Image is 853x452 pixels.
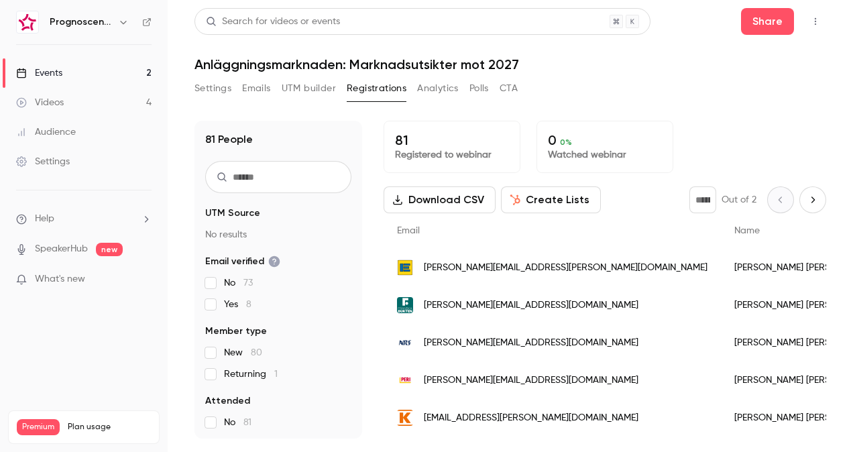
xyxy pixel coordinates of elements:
p: 0 [548,132,662,148]
span: 1 [274,370,278,379]
h6: Prognoscentret | Powered by Hubexo [50,15,113,29]
span: [PERSON_NAME][EMAIL_ADDRESS][DOMAIN_NAME] [424,298,638,313]
p: Watched webinar [548,148,662,162]
img: kesko.se [397,410,413,426]
button: CTA [500,78,518,99]
span: Yes [224,298,251,311]
button: Registrations [347,78,406,99]
button: Next page [799,186,826,213]
button: Polls [469,78,489,99]
span: New [224,346,262,359]
a: SpeakerHub [35,242,88,256]
img: Prognoscentret | Powered by Hubexo [17,11,38,33]
span: Help [35,212,54,226]
img: franskabukten.se [397,297,413,313]
h1: 81 People [205,131,253,148]
span: Name [734,226,760,235]
span: What's new [35,272,85,286]
p: Out of 2 [722,193,756,207]
button: Emails [242,78,270,99]
span: Attended [205,394,250,408]
span: Member type [205,325,267,338]
span: 73 [243,278,253,288]
iframe: Noticeable Trigger [135,274,152,286]
div: Videos [16,96,64,109]
span: [PERSON_NAME][EMAIL_ADDRESS][DOMAIN_NAME] [424,336,638,350]
span: No [224,276,253,290]
p: 81 [395,132,509,148]
li: help-dropdown-opener [16,212,152,226]
button: Analytics [417,78,459,99]
span: new [96,243,123,256]
span: [PERSON_NAME][EMAIL_ADDRESS][DOMAIN_NAME] [424,374,638,388]
button: Download CSV [384,186,496,213]
span: Premium [17,419,60,435]
span: Plan usage [68,422,151,433]
div: Settings [16,155,70,168]
img: peri.se [397,372,413,388]
button: Share [741,8,794,35]
img: nordicroadsafety.com [397,335,413,351]
span: 0 % [560,137,572,147]
span: [EMAIL_ADDRESS][PERSON_NAME][DOMAIN_NAME] [424,411,638,425]
p: Registered to webinar [395,148,509,162]
button: UTM builder [282,78,336,99]
button: Create Lists [501,186,601,213]
h1: Anläggningsmarknaden: Marknadsutsikter mot 2027 [194,56,826,72]
div: Audience [16,125,76,139]
span: UTM Source [205,207,260,220]
span: [PERSON_NAME][EMAIL_ADDRESS][PERSON_NAME][DOMAIN_NAME] [424,261,707,275]
span: 81 [243,418,251,427]
button: Settings [194,78,231,99]
p: No results [205,228,351,241]
span: No [224,416,251,429]
span: Email verified [205,255,280,268]
img: eagentreprenad.se [397,260,413,276]
span: 8 [246,300,251,309]
div: Search for videos or events [206,15,340,29]
span: Returning [224,368,278,381]
div: Events [16,66,62,80]
span: Email [397,226,420,235]
span: 80 [251,348,262,357]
